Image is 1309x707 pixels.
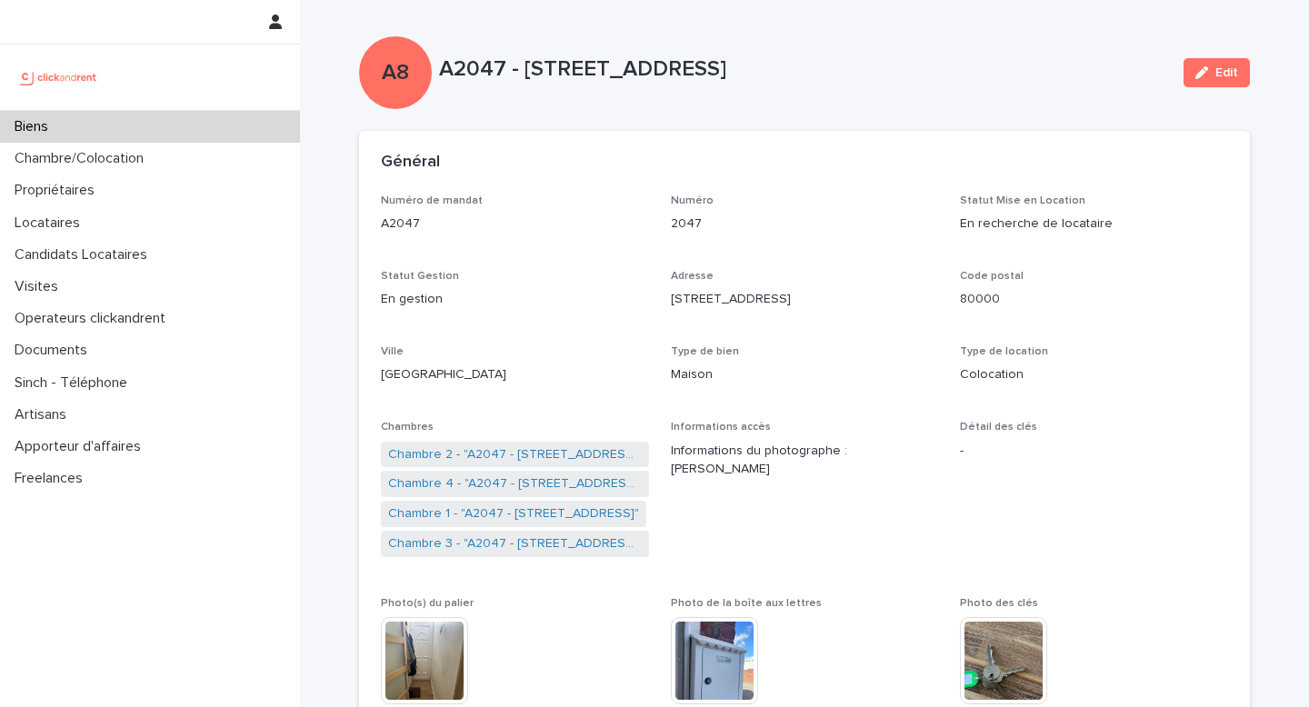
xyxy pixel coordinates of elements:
span: Statut Mise en Location [960,195,1085,206]
span: Photo des clés [960,598,1038,609]
p: Visites [7,278,73,295]
span: Edit [1215,66,1238,79]
p: 2047 [671,214,939,234]
p: [STREET_ADDRESS] [671,290,939,309]
p: Propriétaires [7,182,109,199]
span: Photo de la boîte aux lettres [671,598,822,609]
span: Type de location [960,346,1048,357]
p: Candidats Locataires [7,246,162,264]
p: A2047 - [STREET_ADDRESS] [439,56,1169,83]
span: Numéro de mandat [381,195,483,206]
span: Informations accès [671,422,771,433]
a: Chambre 2 - "A2047 - [STREET_ADDRESS]" [388,445,642,464]
span: Code postal [960,271,1024,282]
span: Statut Gestion [381,271,459,282]
p: Operateurs clickandrent [7,310,180,327]
p: Artisans [7,406,81,423]
p: En recherche de locataire [960,214,1228,234]
span: Chambres [381,422,434,433]
span: Type de bien [671,346,739,357]
span: Photo(s) du palier [381,598,474,609]
span: Détail des clés [960,422,1037,433]
button: Edit [1184,58,1250,87]
p: Documents [7,342,102,359]
p: Maison [671,365,939,384]
p: 80000 [960,290,1228,309]
span: Numéro [671,195,714,206]
p: Freelances [7,470,97,487]
a: Chambre 3 - "A2047 - [STREET_ADDRESS]" [388,534,642,553]
p: Locataires [7,214,95,232]
a: Chambre 1 - "A2047 - [STREET_ADDRESS]" [388,504,639,523]
p: Sinch - Téléphone [7,374,142,392]
img: UCB0brd3T0yccxBKYDjQ [15,59,103,95]
p: Biens [7,118,63,135]
span: Adresse [671,271,714,282]
p: Chambre/Colocation [7,150,158,167]
span: Ville [381,346,404,357]
a: Chambre 4 - "A2047 - [STREET_ADDRESS]" [388,474,642,493]
p: A2047 [381,214,649,234]
p: Colocation [960,365,1228,384]
p: - [960,442,1228,461]
h2: Général [381,153,440,173]
p: En gestion [381,290,649,309]
p: [GEOGRAPHIC_DATA] [381,365,649,384]
p: Informations du photographe : [PERSON_NAME] [671,442,939,480]
p: Apporteur d'affaires [7,438,155,455]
